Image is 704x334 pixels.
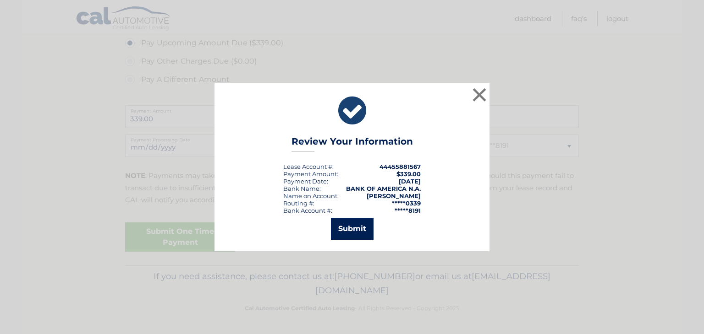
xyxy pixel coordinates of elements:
[283,178,327,185] span: Payment Date
[283,178,328,185] div: :
[283,199,314,207] div: Routing #:
[399,178,421,185] span: [DATE]
[283,163,334,170] div: Lease Account #:
[367,192,421,199] strong: [PERSON_NAME]
[283,185,321,192] div: Bank Name:
[283,170,338,178] div: Payment Amount:
[396,170,421,178] span: $339.00
[291,136,413,152] h3: Review Your Information
[331,218,374,240] button: Submit
[346,185,421,192] strong: BANK OF AMERICA N.A.
[283,192,339,199] div: Name on Account:
[379,163,421,170] strong: 44455881567
[470,86,489,104] button: ×
[283,207,332,214] div: Bank Account #:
